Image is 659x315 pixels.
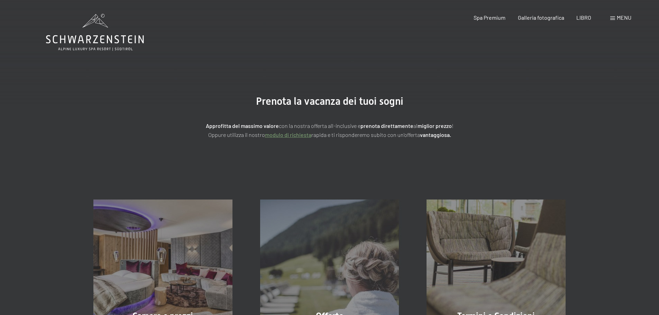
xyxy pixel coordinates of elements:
[474,14,505,21] a: Spa Premium
[360,122,413,129] font: prenota direttamente
[256,95,403,107] font: Prenota la vacanza dei tuoi sogni
[279,122,360,129] font: con la nostra offerta all-inclusive e
[418,122,452,129] font: miglior prezzo
[420,131,451,138] font: vantaggiosa.
[311,131,420,138] font: rapida e ti risponderemo subito con un'offerta
[576,14,591,21] a: LIBRO
[265,131,311,138] a: modulo di richiesta
[413,122,418,129] font: al
[452,122,454,129] font: !
[518,14,564,21] a: Galleria fotografica
[617,14,631,21] font: menu
[206,122,279,129] font: Approfitta del massimo valore
[208,131,265,138] font: Oppure utilizza il nostro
